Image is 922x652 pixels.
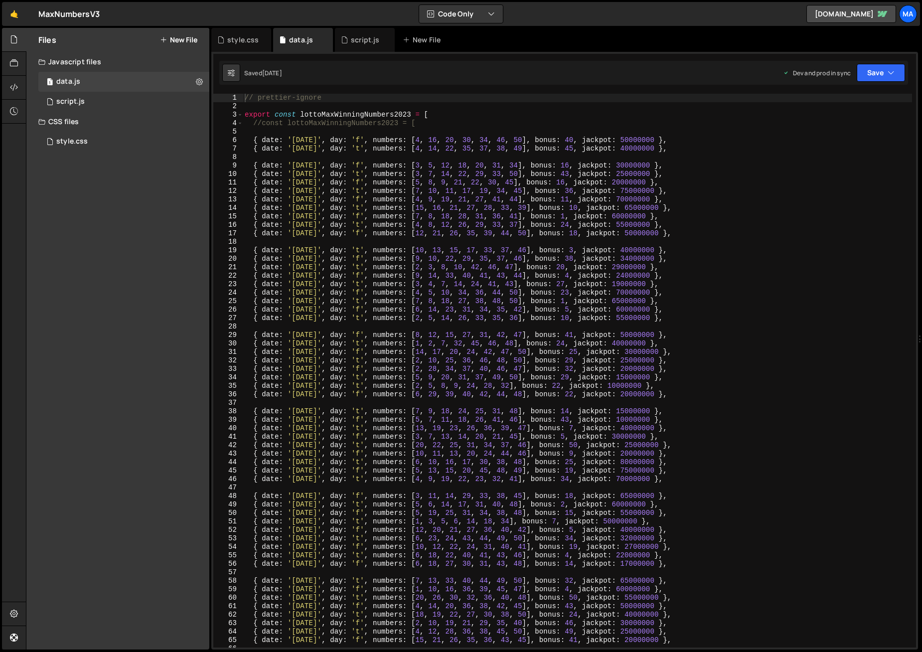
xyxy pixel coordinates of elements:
[213,272,243,280] div: 22
[783,69,851,77] div: Dev and prod in sync
[213,424,243,433] div: 40
[213,450,243,458] div: 43
[213,568,243,577] div: 57
[213,382,243,390] div: 35
[56,77,80,86] div: data.js
[213,229,243,238] div: 17
[2,2,26,26] a: 🤙
[38,92,209,112] div: 3309/5657.js
[213,212,243,221] div: 15
[213,611,243,619] div: 62
[213,356,243,365] div: 32
[213,331,243,339] div: 29
[351,35,379,45] div: script.js
[38,72,209,92] div: 3309/5656.js
[419,5,503,23] button: Code Only
[213,585,243,594] div: 59
[213,136,243,145] div: 6
[213,145,243,153] div: 7
[213,297,243,306] div: 25
[262,69,282,77] div: [DATE]
[213,619,243,628] div: 63
[213,500,243,509] div: 49
[213,441,243,450] div: 42
[213,509,243,517] div: 50
[289,35,313,45] div: data.js
[213,289,243,297] div: 24
[213,238,243,246] div: 18
[899,5,917,23] a: ma
[213,178,243,187] div: 11
[403,35,445,45] div: New File
[213,517,243,526] div: 51
[213,348,243,356] div: 31
[26,112,209,132] div: CSS files
[213,263,243,272] div: 21
[213,602,243,611] div: 61
[213,458,243,467] div: 44
[213,551,243,560] div: 55
[213,594,243,602] div: 60
[806,5,896,23] a: [DOMAIN_NAME]
[213,467,243,475] div: 45
[213,204,243,212] div: 14
[213,280,243,289] div: 23
[213,195,243,204] div: 13
[213,433,243,441] div: 41
[213,543,243,551] div: 54
[213,306,243,314] div: 26
[213,323,243,331] div: 28
[213,246,243,255] div: 19
[213,339,243,348] div: 30
[213,636,243,645] div: 65
[213,111,243,119] div: 3
[213,255,243,263] div: 20
[38,34,56,45] h2: Files
[47,79,53,87] span: 1
[213,628,243,636] div: 64
[213,314,243,323] div: 27
[213,534,243,543] div: 53
[213,399,243,407] div: 37
[213,94,243,102] div: 1
[26,52,209,72] div: Javascript files
[213,153,243,162] div: 8
[160,36,197,44] button: New File
[38,132,209,152] div: 3309/6309.css
[213,475,243,484] div: 46
[213,560,243,568] div: 56
[213,102,243,111] div: 2
[213,128,243,136] div: 5
[213,170,243,178] div: 10
[213,484,243,492] div: 47
[213,416,243,424] div: 39
[213,407,243,416] div: 38
[213,162,243,170] div: 9
[213,526,243,534] div: 52
[56,137,88,146] div: style.css
[213,365,243,373] div: 33
[56,97,85,106] div: script.js
[857,64,905,82] button: Save
[227,35,259,45] div: style.css
[213,119,243,128] div: 4
[213,492,243,500] div: 48
[213,221,243,229] div: 16
[213,373,243,382] div: 34
[38,8,100,20] div: MaxNumbersV3
[213,187,243,195] div: 12
[213,577,243,585] div: 58
[213,390,243,399] div: 36
[244,69,282,77] div: Saved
